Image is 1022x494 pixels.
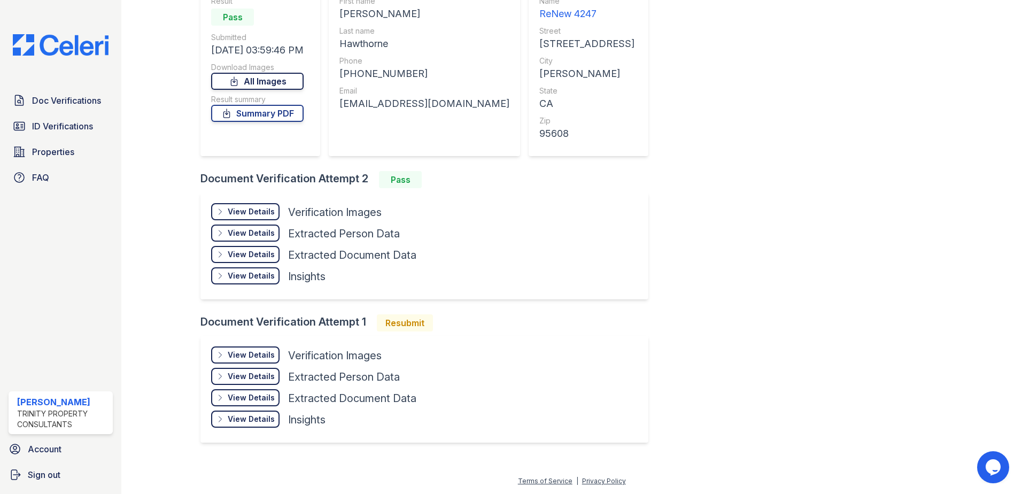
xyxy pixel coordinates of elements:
[200,314,657,331] div: Document Verification Attempt 1
[228,249,275,260] div: View Details
[977,451,1011,483] iframe: chat widget
[539,66,634,81] div: [PERSON_NAME]
[288,412,326,427] div: Insights
[339,96,509,111] div: [EMAIL_ADDRESS][DOMAIN_NAME]
[288,348,382,363] div: Verification Images
[211,73,304,90] a: All Images
[28,468,60,481] span: Sign out
[9,90,113,111] a: Doc Verifications
[539,36,634,51] div: [STREET_ADDRESS]
[288,391,416,406] div: Extracted Document Data
[539,6,634,21] div: ReNew 4247
[539,115,634,126] div: Zip
[339,66,509,81] div: [PHONE_NUMBER]
[211,32,304,43] div: Submitted
[539,26,634,36] div: Street
[339,86,509,96] div: Email
[228,206,275,217] div: View Details
[288,205,382,220] div: Verification Images
[200,171,657,188] div: Document Verification Attempt 2
[32,94,101,107] span: Doc Verifications
[288,369,400,384] div: Extracted Person Data
[17,408,109,430] div: Trinity Property Consultants
[539,96,634,111] div: CA
[339,26,509,36] div: Last name
[228,271,275,281] div: View Details
[339,6,509,21] div: [PERSON_NAME]
[339,36,509,51] div: Hawthorne
[9,115,113,137] a: ID Verifications
[4,438,117,460] a: Account
[32,145,74,158] span: Properties
[211,43,304,58] div: [DATE] 03:59:46 PM
[211,94,304,105] div: Result summary
[211,62,304,73] div: Download Images
[228,414,275,424] div: View Details
[539,86,634,96] div: State
[9,141,113,163] a: Properties
[288,226,400,241] div: Extracted Person Data
[288,269,326,284] div: Insights
[9,167,113,188] a: FAQ
[539,126,634,141] div: 95608
[339,56,509,66] div: Phone
[228,392,275,403] div: View Details
[228,371,275,382] div: View Details
[576,477,578,485] div: |
[228,350,275,360] div: View Details
[17,396,109,408] div: [PERSON_NAME]
[32,120,93,133] span: ID Verifications
[4,34,117,56] img: CE_Logo_Blue-a8612792a0a2168367f1c8372b55b34899dd931a85d93a1a3d3e32e68fde9ad4.png
[4,464,117,485] a: Sign out
[377,314,433,331] div: Resubmit
[211,9,254,26] div: Pass
[288,248,416,263] div: Extracted Document Data
[228,228,275,238] div: View Details
[379,171,422,188] div: Pass
[582,477,626,485] a: Privacy Policy
[211,105,304,122] a: Summary PDF
[28,443,61,456] span: Account
[518,477,572,485] a: Terms of Service
[32,171,49,184] span: FAQ
[539,56,634,66] div: City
